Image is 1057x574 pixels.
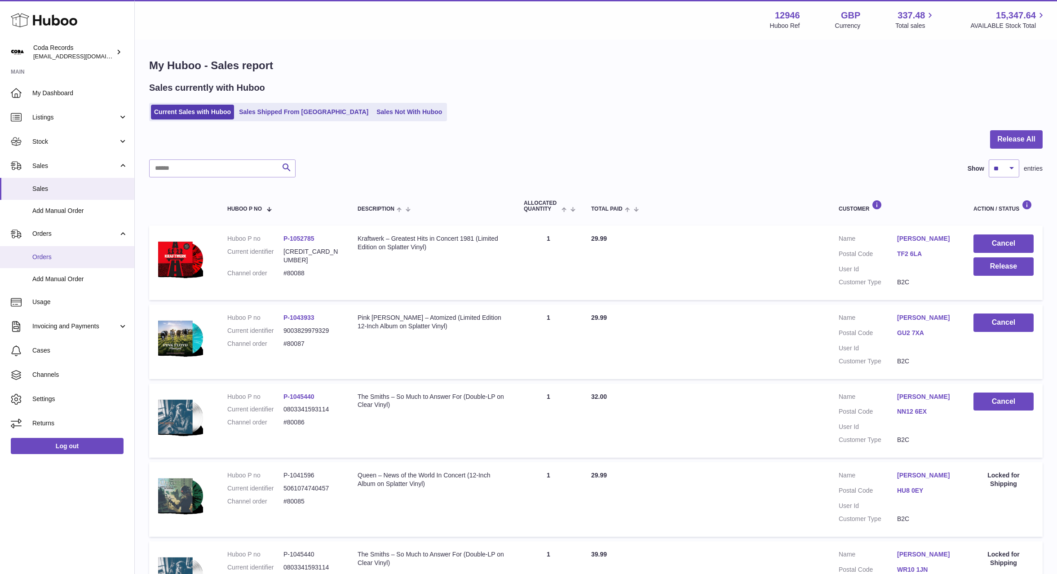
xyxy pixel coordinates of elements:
[897,486,955,495] a: HU8 0EY
[990,130,1043,149] button: Release All
[32,419,128,428] span: Returns
[32,137,118,146] span: Stock
[283,269,340,278] dd: #80088
[283,484,340,493] dd: 5061074740457
[283,497,340,506] dd: #80085
[11,438,124,454] a: Log out
[227,206,262,212] span: Huboo P no
[775,9,800,22] strong: 12946
[32,162,118,170] span: Sales
[283,247,340,265] dd: [CREDIT_CARD_NUMBER]
[32,89,128,97] span: My Dashboard
[358,471,506,488] div: Queen – News of the World In Concert (12-Inch Album on Splatter Vinyl)
[32,230,118,238] span: Orders
[32,113,118,122] span: Listings
[897,357,955,366] dd: B2C
[236,105,371,119] a: Sales Shipped From [GEOGRAPHIC_DATA]
[158,471,203,520] img: 129461744627286.png
[895,9,935,30] a: 337.48 Total sales
[897,550,955,559] a: [PERSON_NAME]
[591,206,623,212] span: Total paid
[839,407,897,418] dt: Postal Code
[283,471,340,480] dd: P-1041596
[283,314,314,321] a: P-1043933
[839,265,897,274] dt: User Id
[227,313,283,322] dt: Huboo P no
[515,384,582,458] td: 1
[591,393,607,400] span: 32.00
[897,436,955,444] dd: B2C
[839,250,897,261] dt: Postal Code
[358,550,506,567] div: The Smiths – So Much to Answer For (Double-LP on Clear Vinyl)
[839,486,897,497] dt: Postal Code
[973,393,1034,411] button: Cancel
[149,58,1043,73] h1: My Huboo - Sales report
[32,395,128,403] span: Settings
[32,207,128,215] span: Add Manual Order
[591,551,607,558] span: 39.99
[283,393,314,400] a: P-1045440
[32,185,128,193] span: Sales
[897,313,955,322] a: [PERSON_NAME]
[227,340,283,348] dt: Channel order
[227,247,283,265] dt: Current identifier
[227,234,283,243] dt: Huboo P no
[973,550,1034,567] div: Locked for Shipping
[898,9,925,22] span: 337.48
[515,305,582,379] td: 1
[1024,164,1043,173] span: entries
[839,278,897,287] dt: Customer Type
[970,22,1046,30] span: AVAILABLE Stock Total
[839,436,897,444] dt: Customer Type
[839,329,897,340] dt: Postal Code
[283,327,340,335] dd: 9003829979329
[839,471,897,482] dt: Name
[839,515,897,523] dt: Customer Type
[32,298,128,306] span: Usage
[524,200,559,212] span: ALLOCATED Quantity
[591,235,607,242] span: 29.99
[32,371,128,379] span: Channels
[897,278,955,287] dd: B2C
[839,357,897,366] dt: Customer Type
[973,234,1034,253] button: Cancel
[227,405,283,414] dt: Current identifier
[33,44,114,61] div: Coda Records
[32,275,128,283] span: Add Manual Order
[32,322,118,331] span: Invoicing and Payments
[897,515,955,523] dd: B2C
[283,340,340,348] dd: #80087
[358,234,506,252] div: Kraftwerk – Greatest Hits in Concert 1981 (Limited Edition on Splatter Vinyl)
[358,206,394,212] span: Description
[839,344,897,353] dt: User Id
[973,200,1034,212] div: Action / Status
[158,234,203,283] img: 1753105371.png
[373,105,445,119] a: Sales Not With Huboo
[227,550,283,559] dt: Huboo P no
[897,329,955,337] a: GU2 7XA
[32,346,128,355] span: Cases
[839,502,897,510] dt: User Id
[770,22,800,30] div: Huboo Ref
[591,472,607,479] span: 29.99
[283,563,340,572] dd: 0803341593114
[283,235,314,242] a: P-1052785
[970,9,1046,30] a: 15,347.64 AVAILABLE Stock Total
[897,471,955,480] a: [PERSON_NAME]
[283,405,340,414] dd: 0803341593114
[11,45,24,59] img: haz@pcatmedia.com
[591,314,607,321] span: 29.99
[839,550,897,561] dt: Name
[839,313,897,324] dt: Name
[839,200,955,212] div: Customer
[227,269,283,278] dt: Channel order
[227,393,283,401] dt: Huboo P no
[227,563,283,572] dt: Current identifier
[996,9,1036,22] span: 15,347.64
[968,164,984,173] label: Show
[227,327,283,335] dt: Current identifier
[897,250,955,258] a: TF2 6LA
[158,313,203,362] img: 1746636399.png
[227,484,283,493] dt: Current identifier
[839,423,897,431] dt: User Id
